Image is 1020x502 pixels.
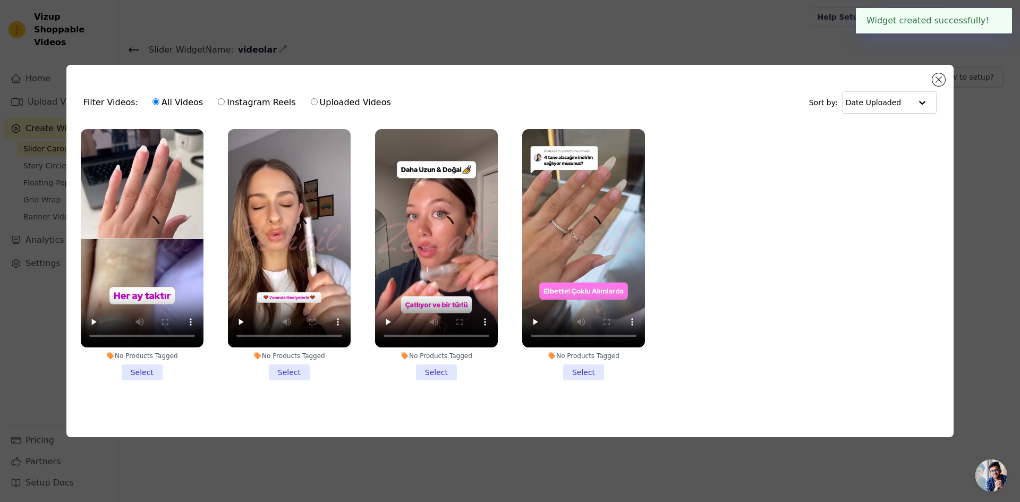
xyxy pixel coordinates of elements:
label: Instagram Reels [217,96,296,109]
div: Filter Videos: [83,90,397,115]
div: No Products Tagged [81,352,203,360]
div: No Products Tagged [375,352,498,360]
div: Sort by: [809,91,937,114]
button: Close [989,14,1001,27]
button: Close modal [932,73,945,86]
div: Widget created successfully! [856,8,1012,33]
label: Uploaded Videos [310,96,392,109]
div: No Products Tagged [228,352,351,360]
div: Açık sohbet [975,460,1007,491]
label: All Videos [152,96,203,109]
div: No Products Tagged [522,352,645,360]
